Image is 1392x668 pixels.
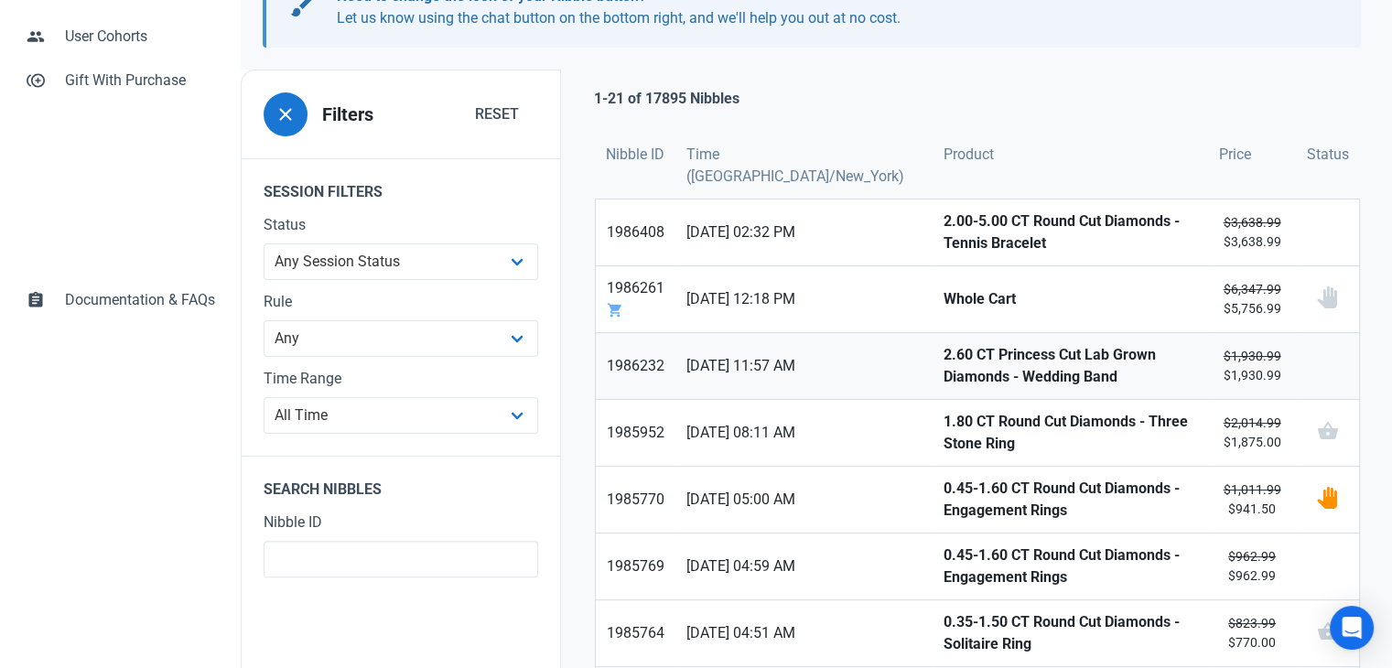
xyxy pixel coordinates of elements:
[944,210,1197,254] strong: 2.00-5.00 CT Round Cut Diamonds - Tennis Bracelet
[1208,467,1296,533] a: $1,011.99$941.50
[686,555,921,577] span: [DATE] 04:59 AM
[1307,144,1349,166] span: Status
[675,266,932,332] a: [DATE] 12:18 PM
[933,266,1208,332] a: Whole Cart
[686,622,921,644] span: [DATE] 04:51 AM
[242,456,560,512] legend: Search Nibbles
[594,88,739,110] p: 1-21 of 17895 Nibbles
[27,26,45,44] span: people
[675,600,932,666] a: [DATE] 04:51 AM
[596,600,675,666] a: 1985764
[1316,420,1338,442] span: shopping_basket
[944,611,1197,655] strong: 0.35-1.50 CT Round Cut Diamonds - Solitaire Ring
[675,467,932,533] a: [DATE] 05:00 AM
[65,70,215,92] span: Gift With Purchase
[1223,282,1280,296] s: $6,347.99
[27,70,45,88] span: control_point_duplicate
[944,544,1197,588] strong: 0.45-1.60 CT Round Cut Diamonds - Engagement Rings
[596,199,675,265] a: 1986408
[264,291,538,313] label: Rule
[1228,549,1276,564] s: $962.99
[933,533,1208,599] a: 0.45-1.60 CT Round Cut Diamonds - Engagement Rings
[596,467,675,533] a: 1985770
[596,333,675,399] a: 1986232
[322,104,373,125] h3: Filters
[686,489,921,511] span: [DATE] 05:00 AM
[1223,349,1280,363] s: $1,930.99
[15,15,226,59] a: peopleUser Cohorts
[944,478,1197,522] strong: 0.45-1.60 CT Round Cut Diamonds - Engagement Rings
[933,467,1208,533] a: 0.45-1.60 CT Round Cut Diamonds - Engagement Rings
[15,59,226,102] a: control_point_duplicateGift With Purchase
[1316,286,1338,308] img: status_user_offer_unavailable.svg
[1219,547,1285,586] small: $962.99
[1330,606,1374,650] div: Open Intercom Messenger
[1219,213,1285,252] small: $3,638.99
[933,600,1208,666] a: 0.35-1.50 CT Round Cut Diamonds - Solitaire Ring
[242,158,560,214] legend: Session Filters
[1208,266,1296,332] a: $6,347.99$5,756.99
[606,144,664,166] span: Nibble ID
[1208,333,1296,399] a: $1,930.99$1,930.99
[1219,614,1285,652] small: $770.00
[1208,400,1296,466] a: $2,014.99$1,875.00
[264,512,538,533] label: Nibble ID
[1219,414,1285,452] small: $1,875.00
[675,400,932,466] a: [DATE] 08:11 AM
[944,144,994,166] span: Product
[1316,620,1338,642] span: shopping_basket
[1296,400,1359,466] a: shopping_basket
[1208,533,1296,599] a: $962.99$962.99
[1296,600,1359,666] a: shopping_basket
[264,368,538,390] label: Time Range
[1219,144,1251,166] span: Price
[607,302,623,318] span: shopping_cart
[686,144,921,188] span: Time ([GEOGRAPHIC_DATA]/New_York)
[686,422,921,444] span: [DATE] 08:11 AM
[944,288,1197,310] strong: Whole Cart
[1228,616,1276,630] s: $823.99
[1223,215,1280,230] s: $3,638.99
[1208,600,1296,666] a: $823.99$770.00
[596,400,675,466] a: 1985952
[1208,199,1296,265] a: $3,638.99$3,638.99
[675,199,932,265] a: [DATE] 02:32 PM
[264,92,308,136] button: close
[1223,482,1280,497] s: $1,011.99
[275,103,297,125] span: close
[933,400,1208,466] a: 1.80 CT Round Cut Diamonds - Three Stone Ring
[686,221,921,243] span: [DATE] 02:32 PM
[933,199,1208,265] a: 2.00-5.00 CT Round Cut Diamonds - Tennis Bracelet
[1219,480,1285,519] small: $941.50
[944,344,1197,388] strong: 2.60 CT Princess Cut Lab Grown Diamonds - Wedding Band
[27,289,45,307] span: assignment
[686,288,921,310] span: [DATE] 12:18 PM
[675,533,932,599] a: [DATE] 04:59 AM
[15,278,226,322] a: assignmentDocumentation & FAQs
[686,355,921,377] span: [DATE] 11:57 AM
[264,214,538,236] label: Status
[456,96,538,133] button: Reset
[675,333,932,399] a: [DATE] 11:57 AM
[65,289,215,311] span: Documentation & FAQs
[944,411,1197,455] strong: 1.80 CT Round Cut Diamonds - Three Stone Ring
[65,26,215,48] span: User Cohorts
[1316,487,1338,509] img: status_user_offer_available.svg
[596,266,675,332] a: 1986261shopping_cart
[1219,280,1285,318] small: $5,756.99
[475,103,519,125] span: Reset
[933,333,1208,399] a: 2.60 CT Princess Cut Lab Grown Diamonds - Wedding Band
[1219,347,1285,385] small: $1,930.99
[596,533,675,599] a: 1985769
[1223,415,1280,430] s: $2,014.99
